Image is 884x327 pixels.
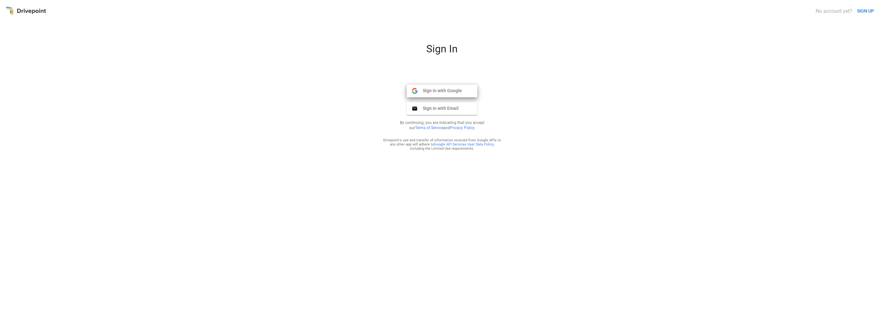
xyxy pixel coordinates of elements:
[407,102,477,115] button: Sign in with Email
[383,138,501,151] div: Drivepoint's use and transfer of information received from Google APIs to any other app will adhe...
[434,142,493,146] a: Google API Services User Data Policy
[392,120,492,130] p: By continuing, you are indicating that you accept our and .
[365,43,519,60] div: Sign In
[854,5,877,17] button: SIGN UP
[407,84,477,97] button: Sign in with Google
[450,126,474,130] a: Privacy Policy
[418,88,462,93] span: Sign in with Google
[415,126,443,130] a: Terms of Service
[816,8,852,14] div: No account yet?
[418,105,459,111] span: Sign in with Email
